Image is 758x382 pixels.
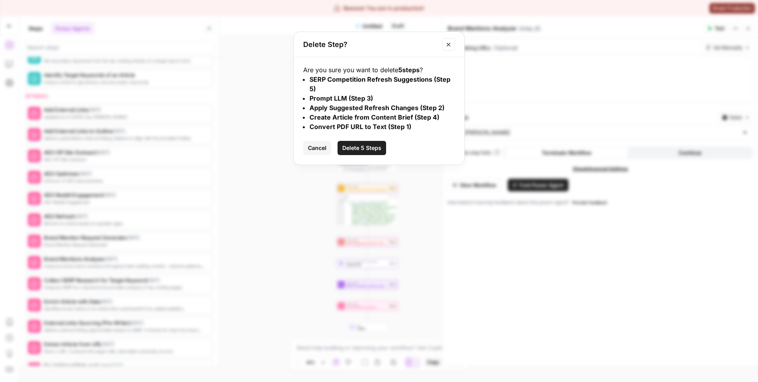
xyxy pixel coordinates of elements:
[303,39,437,50] h2: Delete Step?
[303,65,455,131] div: Are you sure you want to delete ?
[308,144,326,152] span: Cancel
[310,94,373,102] strong: Prompt LLM (Step 3)
[338,141,386,155] button: Delete 5 Steps
[310,123,411,131] strong: Convert PDF URL to Text (Step 1)
[342,144,381,152] span: Delete 5 Steps
[310,104,445,112] strong: Apply Suggested Refresh Changes (Step 2)
[310,75,450,93] strong: SERP Competition Refresh Suggestions (Step 5)
[310,113,439,121] strong: Create Article from Content Brief (Step 4)
[398,66,420,74] strong: 5 steps
[442,38,455,51] button: Close modal
[303,141,331,155] button: Cancel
